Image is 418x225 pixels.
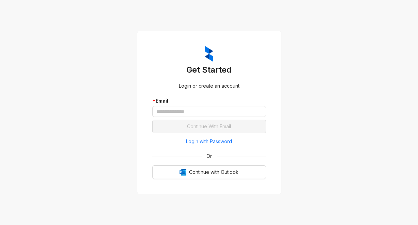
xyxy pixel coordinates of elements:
[152,136,266,147] button: Login with Password
[152,97,266,105] div: Email
[205,46,213,62] img: ZumaIcon
[202,152,217,160] span: Or
[186,138,232,145] span: Login with Password
[152,64,266,75] h3: Get Started
[180,169,186,176] img: Outlook
[152,120,266,133] button: Continue With Email
[152,82,266,90] div: Login or create an account
[189,168,238,176] span: Continue with Outlook
[152,165,266,179] button: OutlookContinue with Outlook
